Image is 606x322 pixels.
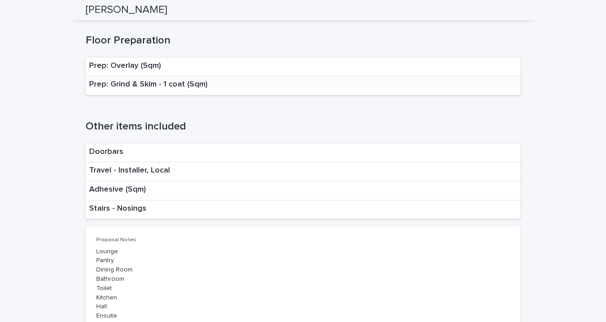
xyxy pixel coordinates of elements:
[86,200,520,220] a: Stairs - Nosings
[86,181,520,200] a: Adhesive (Sqm)
[96,237,136,243] span: Proposal Notes
[86,162,520,181] a: Travel - Installer, Local
[86,144,520,163] a: Doorbars
[86,76,520,95] a: Prep: Grind & Skim - 1 coat (Sqm)
[89,80,208,90] p: Prep: Grind & Skim - 1 coat (Sqm)
[86,58,520,77] a: Prep: Overlay (Sqm)
[86,120,520,133] h1: Other items included
[89,185,146,195] p: Adhesive (Sqm)
[89,61,161,71] p: Prep: Overlay (Sqm)
[86,4,167,16] h2: [PERSON_NAME]
[89,166,170,176] p: Travel - Installer, Local
[96,247,510,321] p: Lounge Pantry Dining Room Bathroom Toilet Kitchen Hall Ensuite
[89,147,123,157] p: Doorbars
[89,204,146,214] p: Stairs - Nosings
[86,34,520,47] h1: Floor Preparation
